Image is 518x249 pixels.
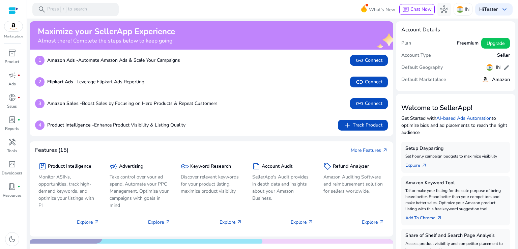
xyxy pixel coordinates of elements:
p: Set hourly campaign budgets to maximize visibility [405,153,506,159]
p: Boost Sales by Focusing on Hero Products & Repeat Customers [47,100,218,107]
button: addTrack Product [338,120,388,131]
h5: Advertising [119,164,143,169]
h5: Default Marketplace [401,77,446,83]
span: Connect [355,100,382,108]
p: Tailor make your listing for the sole purpose of being heard better. Stand better than your compe... [405,188,506,212]
span: link [355,78,364,86]
span: code_blocks [8,160,16,168]
img: amazon.svg [481,76,489,84]
p: Take control over your ad spend, Automate your PPC Management, Optimize your campaigns with goals... [110,173,171,209]
p: Sales [7,103,17,109]
p: Reports [5,126,19,132]
span: arrow_outward [437,215,442,221]
h5: Product Intelligence [48,164,91,169]
p: Tools [7,148,17,154]
span: keyboard_arrow_down [500,5,509,13]
button: hub [437,3,451,16]
h5: Plan [401,40,411,46]
h5: IN [496,65,500,71]
span: arrow_outward [422,163,427,168]
span: book_4 [8,183,16,191]
span: lab_profile [8,116,16,124]
a: Explorearrow_outward [405,159,432,169]
p: Press to search [47,6,87,13]
button: linkConnect [350,55,388,66]
p: Explore [362,219,384,226]
button: Upgrade [481,38,510,49]
h5: Share of Shelf and Search Page Analysis [405,233,506,239]
span: arrow_outward [382,147,388,153]
h5: Amazon [492,77,510,83]
b: Product Intelligence - [47,122,94,128]
span: arrow_outward [379,219,384,225]
span: inventory_2 [8,49,16,57]
span: fiber_manual_record [18,96,20,99]
span: search [38,5,46,13]
span: fiber_manual_record [18,118,20,121]
h2: Maximize your SellerApp Experience [38,27,175,36]
p: Discover relevant keywords for your product listing, maximize product visibility [181,173,242,195]
span: Chat Now [410,6,432,12]
p: Developers [2,170,22,176]
span: arrow_outward [165,219,171,225]
p: Explore [220,219,242,226]
span: summarize [252,162,260,170]
p: Amazon Auditing Software and reimbursement solution for sellers worldwide. [323,173,384,195]
img: amazon.svg [4,21,23,31]
p: Explore [291,219,313,226]
b: Flipkart Ads - [47,79,77,85]
span: Upgrade [487,40,505,47]
span: donut_small [8,93,16,102]
img: in.svg [457,6,463,13]
p: Leverage Flipkart Ads Reporting [47,78,144,85]
span: package [38,162,47,170]
span: dark_mode [8,235,16,243]
span: / [60,6,66,13]
span: handyman [8,138,16,146]
p: Product [5,59,19,65]
span: fiber_manual_record [18,185,20,188]
h5: Amazon Keyword Tool [405,180,506,186]
img: in.svg [486,64,493,71]
button: chatChat Now [399,4,435,15]
p: Enhance Product Visibility & Listing Quality [47,121,185,129]
span: add [343,121,351,129]
p: Hi [479,7,498,12]
p: Explore [77,219,99,226]
span: campaign [8,71,16,79]
span: edit [503,64,510,71]
h4: Account Details [401,27,440,33]
button: linkConnect [350,98,388,109]
a: AI-based Ads Automation [436,115,492,121]
p: Automate Amazon Ads & Scale Your Campaigns [47,57,180,64]
p: Marketplace [4,34,23,39]
span: What's New [369,4,395,16]
p: Monitor ASINs, opportunities, track high-demand keywords, and optimize your listings with PI [38,173,99,209]
p: Explore [148,219,171,226]
h4: Features (15) [35,147,68,154]
p: 4 [35,120,45,130]
b: Tester [484,6,498,12]
a: Add To Chrome [405,212,448,221]
span: arrow_outward [237,219,242,225]
span: Connect [355,78,382,86]
h5: Account Type [401,53,431,58]
span: fiber_manual_record [18,74,20,77]
h5: Setup Dayparting [405,146,506,151]
p: 1 [35,56,45,65]
b: Amazon Sales - [47,100,82,107]
span: Track Product [343,121,382,129]
p: Resources [3,192,22,198]
p: SellerApp's Audit provides in depth data and insights about your Amazon Business. [252,173,313,202]
span: chat [402,6,409,13]
h4: Almost there! Complete the steps below to keep going! [38,38,175,44]
h5: Default Geography [401,65,443,71]
h5: Seller [497,53,510,58]
span: link [355,100,364,108]
h3: Welcome to SellerApp! [401,104,510,112]
span: key [181,162,189,170]
p: Ads [8,81,16,87]
span: hub [440,5,448,13]
p: IN [465,3,469,15]
b: Amazon Ads - [47,57,78,63]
